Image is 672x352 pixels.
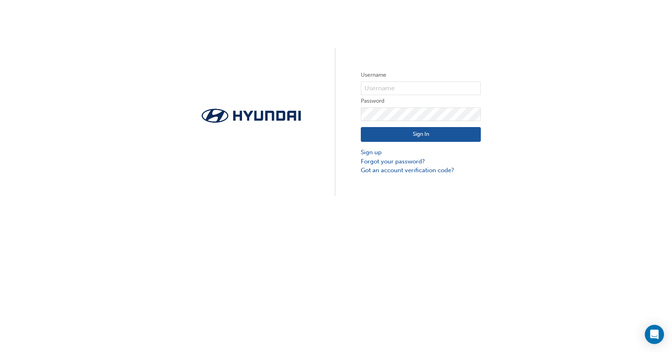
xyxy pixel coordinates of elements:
a: Sign up [361,148,481,157]
a: Got an account verification code? [361,166,481,175]
img: Trak [191,106,311,125]
input: Username [361,82,481,95]
a: Forgot your password? [361,157,481,166]
label: Password [361,96,481,106]
button: Sign In [361,127,481,142]
label: Username [361,70,481,80]
div: Open Intercom Messenger [645,325,664,344]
